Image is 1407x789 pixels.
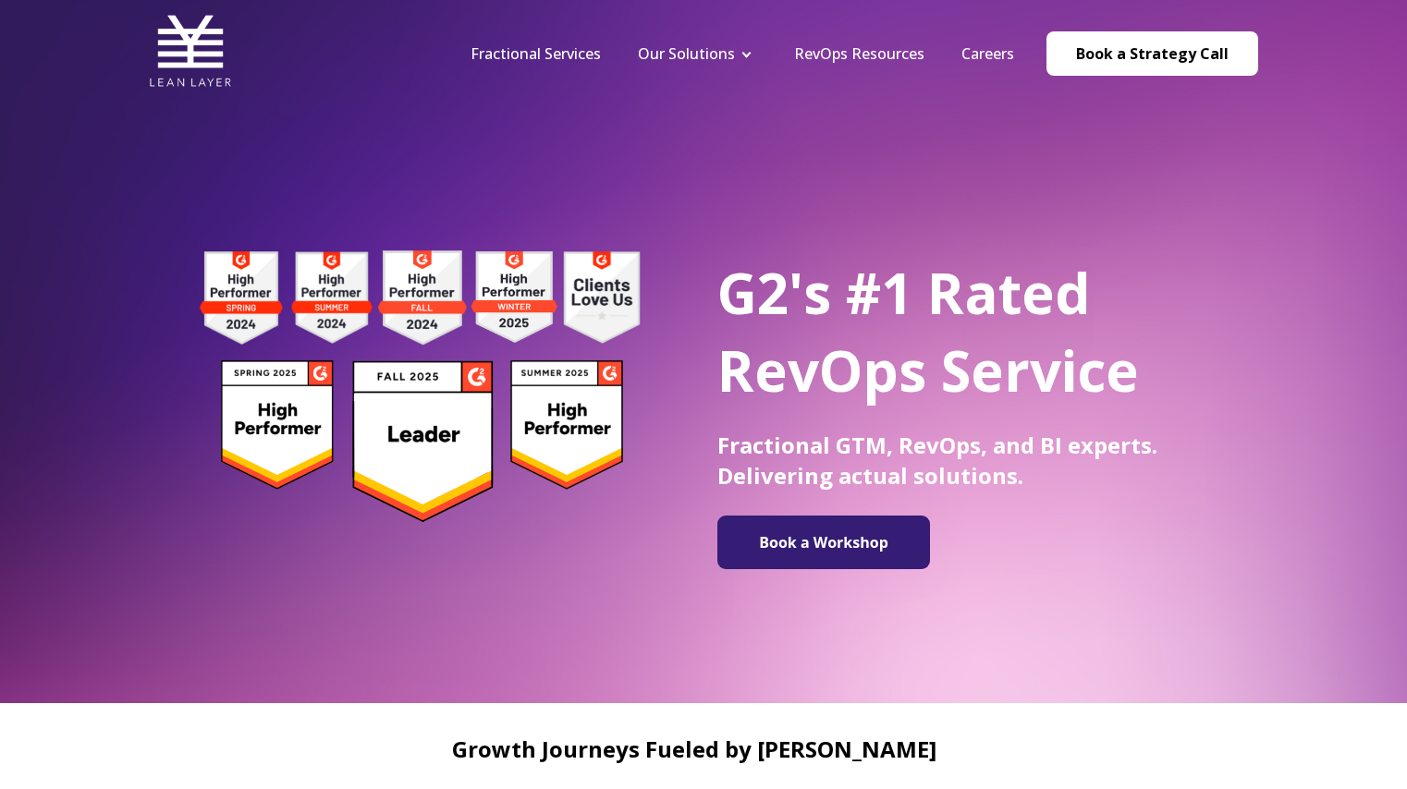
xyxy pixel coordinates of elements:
[717,255,1139,408] span: G2's #1 Rated RevOps Service
[149,736,1240,761] h2: Growth Journeys Fueled by [PERSON_NAME]
[717,430,1157,491] span: Fractional GTM, RevOps, and BI experts. Delivering actual solutions.
[727,523,921,562] img: Book a Workshop
[794,43,924,64] a: RevOps Resources
[149,9,232,92] img: Lean Layer Logo
[452,43,1033,64] div: Navigation Menu
[1046,31,1258,76] a: Book a Strategy Call
[471,43,601,64] a: Fractional Services
[961,43,1014,64] a: Careers
[167,245,671,528] img: g2 badges
[638,43,735,64] a: Our Solutions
